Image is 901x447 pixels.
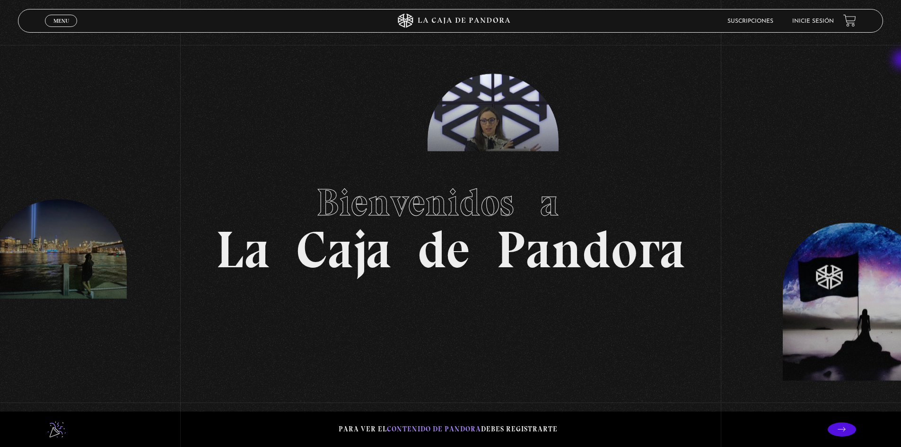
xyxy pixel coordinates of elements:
[216,172,685,276] h1: La Caja de Pandora
[316,180,585,225] span: Bienvenidos a
[843,14,856,27] a: View your shopping cart
[792,18,834,24] a: Inicie sesión
[339,423,558,436] p: Para ver el debes registrarte
[387,425,481,433] span: contenido de Pandora
[727,18,773,24] a: Suscripciones
[50,26,72,33] span: Cerrar
[53,18,69,24] span: Menu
